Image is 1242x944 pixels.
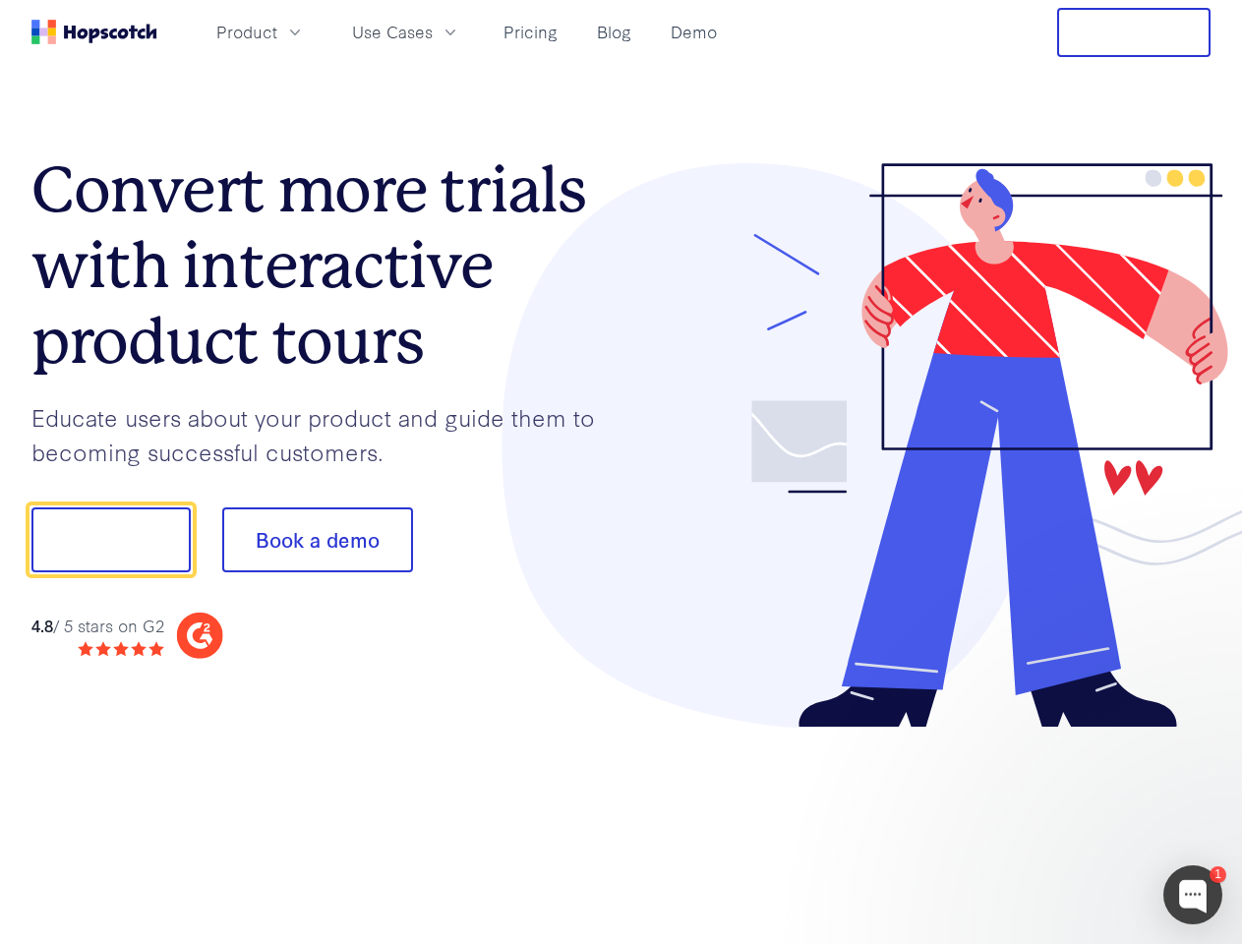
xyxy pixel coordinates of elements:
a: Demo [663,16,725,48]
span: Product [216,20,277,44]
a: Pricing [496,16,565,48]
h1: Convert more trials with interactive product tours [31,152,621,379]
button: Book a demo [222,507,413,572]
div: 1 [1210,866,1226,883]
strong: 4.8 [31,614,53,636]
span: Use Cases [352,20,433,44]
button: Product [205,16,317,48]
a: Blog [589,16,639,48]
div: / 5 stars on G2 [31,614,164,638]
button: Show me! [31,507,191,572]
button: Free Trial [1057,8,1211,57]
a: Home [31,20,157,44]
p: Educate users about your product and guide them to becoming successful customers. [31,400,621,468]
button: Use Cases [340,16,472,48]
